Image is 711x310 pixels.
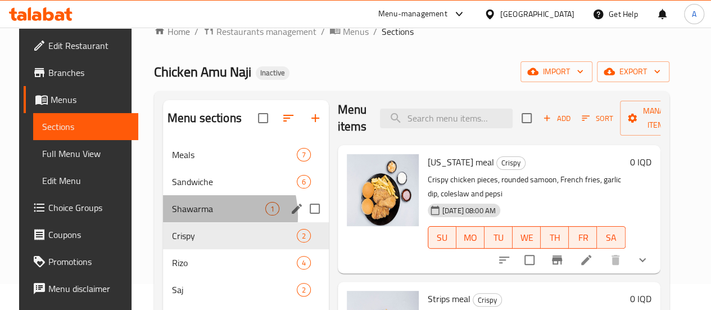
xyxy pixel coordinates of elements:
span: MO [461,230,480,246]
div: items [265,202,279,215]
span: Branches [48,66,129,79]
button: export [597,61,669,82]
a: Edit menu item [579,253,593,267]
p: Crispy chicken pieces, rounded samoon, French fries, garlic dip, coleslaw and pepsi [428,173,626,201]
a: Menus [329,24,369,39]
div: Meals7 [163,141,329,168]
div: items [297,148,311,161]
h6: 0 IQD [630,291,651,307]
span: Meals [172,148,297,161]
span: FR [573,230,592,246]
span: Add [541,112,572,125]
button: SU [428,226,456,249]
a: Choice Groups [24,194,138,221]
span: SA [601,230,621,246]
span: Edit Menu [42,174,129,187]
span: Sandwiche [172,175,297,188]
button: WE [513,226,541,249]
input: search [380,109,513,128]
button: Sort [579,110,615,127]
span: Sections [42,120,129,133]
span: 1 [266,204,279,214]
span: Rizo [172,256,297,269]
span: [US_STATE] meal [428,154,494,170]
button: sort-choices [491,246,518,273]
img: Kentucky meal [347,154,419,226]
a: Home [154,25,190,38]
span: [DATE] 08:00 AM [438,205,500,216]
span: Menu disclaimer [48,282,129,295]
li: / [373,25,377,38]
span: Chicken Amu Naji [154,59,251,84]
button: Add section [302,105,329,132]
button: Manage items [620,101,695,136]
li: / [194,25,198,38]
button: edit [288,200,305,217]
button: SA [597,226,625,249]
button: delete [602,246,629,273]
span: Sections [382,25,414,38]
span: Choice Groups [48,201,129,214]
a: Menus [24,86,138,113]
div: Saj [172,283,297,296]
span: Select section [515,106,538,130]
button: show more [629,246,656,273]
div: Crispy2 [163,222,329,249]
div: Shawarma1edit [163,195,329,222]
span: Strips meal [428,290,470,307]
button: Branch-specific-item [544,246,570,273]
span: 7 [297,150,310,160]
span: Select all sections [251,106,275,130]
div: Sandwiche6 [163,168,329,195]
nav: breadcrumb [154,24,669,39]
span: Promotions [48,255,129,268]
div: Crispy [473,293,502,307]
span: Sort items [574,110,620,127]
button: TH [541,226,569,249]
span: Sort [582,112,613,125]
div: items [297,229,311,242]
a: Promotions [24,248,138,275]
div: Crispy [496,156,526,170]
button: Add [538,110,574,127]
h2: Menu items [338,101,367,135]
span: export [606,65,660,79]
span: 2 [297,231,310,241]
span: Inactive [256,68,289,78]
a: Sections [33,113,138,140]
button: TU [484,226,513,249]
div: Crispy [172,229,297,242]
span: Shawarma [172,202,265,215]
span: TH [545,230,564,246]
div: Saj2 [163,276,329,303]
span: A [692,8,696,20]
div: Rizo4 [163,249,329,276]
h2: Menu sections [167,110,242,127]
span: Crispy [473,294,501,307]
span: Menus [343,25,369,38]
span: TU [489,230,508,246]
svg: Show Choices [636,253,649,267]
a: Edit Restaurant [24,32,138,59]
span: Manage items [629,104,686,132]
span: 4 [297,258,310,268]
button: import [520,61,592,82]
span: Add item [538,110,574,127]
span: 2 [297,285,310,295]
a: Full Menu View [33,140,138,167]
span: Restaurants management [216,25,316,38]
span: Menus [51,93,129,106]
span: Sort sections [275,105,302,132]
h6: 0 IQD [630,154,651,170]
a: Menu disclaimer [24,275,138,302]
span: import [529,65,583,79]
a: Coupons [24,221,138,248]
span: Coupons [48,228,129,241]
span: Crispy [497,156,525,169]
span: WE [517,230,536,246]
a: Branches [24,59,138,86]
a: Restaurants management [203,24,316,39]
